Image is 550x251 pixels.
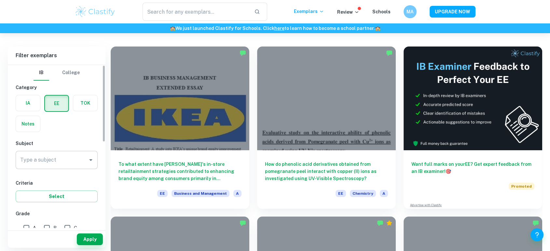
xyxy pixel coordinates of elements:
img: Marked [386,50,392,56]
button: Select [16,191,98,202]
span: 🏫 [170,26,175,31]
span: B [53,224,57,231]
button: Help and Feedback [530,228,543,241]
img: Marked [240,220,246,226]
button: Open [86,155,95,165]
h6: Filter exemplars [8,46,105,65]
img: Clastify logo [75,5,116,18]
img: Thumbnail [404,46,542,150]
h6: Category [16,84,98,91]
span: EE [336,190,346,197]
h6: MA [406,8,414,15]
button: UPGRADE NOW [430,6,475,18]
span: A [380,190,388,197]
h6: Criteria [16,179,98,187]
span: EE [157,190,168,197]
h6: How do phenolic acid derivatives obtained from pomegranate peel interact with copper (II) ions as... [265,161,388,182]
h6: Subject [16,140,98,147]
h6: Want full marks on your EE ? Get expert feedback from an IB examiner! [411,161,534,175]
button: MA [404,5,417,18]
span: A [33,224,36,231]
a: How do phenolic acid derivatives obtained from pomegranate peel interact with copper (II) ions as... [257,46,396,209]
p: Exemplars [294,8,324,15]
a: To what extent have [PERSON_NAME]'s in-store retailtainment strategies contributed to enhancing b... [111,46,249,209]
img: Marked [377,220,383,226]
a: Want full marks on yourEE? Get expert feedback from an IB examiner!PromotedAdvertise with Clastify [404,46,542,209]
div: Premium [386,220,392,226]
span: Promoted [509,183,534,190]
h6: Grade [16,210,98,217]
a: here [274,26,284,31]
button: TOK [73,95,97,111]
h6: We just launched Clastify for Schools. Click to learn how to become a school partner. [1,25,549,32]
button: IA [16,95,40,111]
span: 🏫 [375,26,380,31]
span: C [74,224,77,231]
span: 🎯 [446,169,451,174]
a: Advertise with Clastify [410,203,442,207]
button: College [62,65,80,81]
input: Search for any exemplars... [143,3,249,21]
img: Marked [240,50,246,56]
button: IB [34,65,49,81]
a: Schools [372,9,391,14]
span: A [233,190,241,197]
span: Chemistry [350,190,376,197]
h6: To what extent have [PERSON_NAME]'s in-store retailtainment strategies contributed to enhancing b... [118,161,241,182]
p: Review [337,8,359,16]
button: Notes [16,116,40,132]
span: Business and Management [172,190,229,197]
button: Apply [77,233,103,245]
img: Marked [532,220,539,226]
button: EE [45,96,68,111]
div: Filter type choice [34,65,80,81]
